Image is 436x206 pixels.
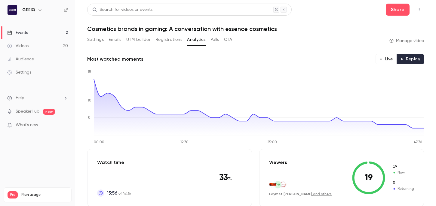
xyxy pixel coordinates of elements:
[386,4,410,16] button: Share
[87,25,424,32] h1: Cosmetics brands in gaming: A conversation with essence cosmetics
[269,192,312,196] span: Laymet [PERSON_NAME]
[392,164,414,169] span: New
[155,35,182,44] button: Registrations
[16,108,39,115] a: SpeakerHub
[414,141,422,144] tspan: 47:36
[275,182,280,187] span: Pv
[210,35,219,44] button: Polls
[376,54,397,64] button: Live
[94,141,104,144] tspan: 00:00
[269,159,287,166] p: Viewers
[313,192,332,196] a: and others
[392,170,414,175] span: New
[109,35,121,44] button: Emails
[7,56,34,62] div: Audience
[397,54,424,64] button: Replay
[16,122,38,128] span: What's new
[87,56,143,63] h2: Most watched moments
[88,116,90,120] tspan: 5
[7,43,29,49] div: Videos
[392,180,414,186] span: Returning
[8,191,18,198] span: Pro
[43,109,55,115] span: new
[126,35,151,44] button: UTM builder
[389,38,424,44] a: Manage video
[97,159,131,166] p: Watch time
[180,141,189,144] tspan: 12:30
[7,30,28,36] div: Events
[187,35,206,44] button: Analytics
[7,95,68,101] li: help-dropdown-opener
[269,192,332,197] div: ,
[8,5,17,15] img: GEEIQ
[7,69,31,75] div: Settings
[61,123,68,128] iframe: Noticeable Trigger
[224,35,232,44] button: CTA
[269,183,276,185] img: favvey.com
[107,189,117,197] span: 15:56
[92,7,152,13] div: Search for videos or events
[87,35,104,44] button: Settings
[22,7,35,13] h6: GEEIQ
[21,192,68,197] span: Plan usage
[16,95,24,101] span: Help
[88,70,91,74] tspan: 18
[267,141,277,144] tspan: 25:00
[392,186,414,192] span: Returning
[88,99,91,102] tspan: 10
[280,181,286,188] img: cosnova.com
[107,189,131,197] p: of 47:36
